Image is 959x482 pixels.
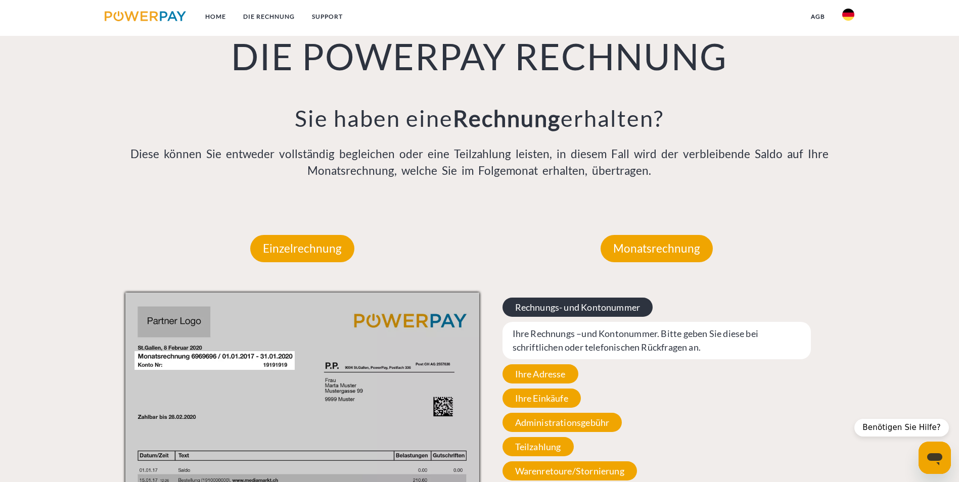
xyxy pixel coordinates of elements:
[842,9,854,21] img: de
[503,413,622,432] span: Administrationsgebühr
[453,105,561,132] b: Rechnung
[125,104,834,132] h3: Sie haben eine erhalten?
[503,322,811,359] span: Ihre Rechnungs –und Kontonummer. Bitte geben Sie diese bei schriftlichen oder telefonischen Rückf...
[503,389,581,408] span: Ihre Einkäufe
[601,235,713,262] p: Monatsrechnung
[303,8,351,26] a: SUPPORT
[503,461,637,480] span: Warenretoure/Stornierung
[235,8,303,26] a: DIE RECHNUNG
[854,419,949,437] div: Benötigen Sie Hilfe?
[250,235,354,262] p: Einzelrechnung
[802,8,834,26] a: agb
[919,442,951,474] iframe: Schaltfläche zum Öffnen des Messaging-Fensters; Konversation läuft
[503,437,574,456] span: Teilzahlung
[105,11,186,21] img: logo-powerpay.svg
[197,8,235,26] a: Home
[503,298,653,317] span: Rechnungs- und Kontonummer
[125,146,834,180] p: Diese können Sie entweder vollständig begleichen oder eine Teilzahlung leisten, in diesem Fall wi...
[503,364,578,383] span: Ihre Adresse
[125,33,834,79] h1: DIE POWERPAY RECHNUNG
